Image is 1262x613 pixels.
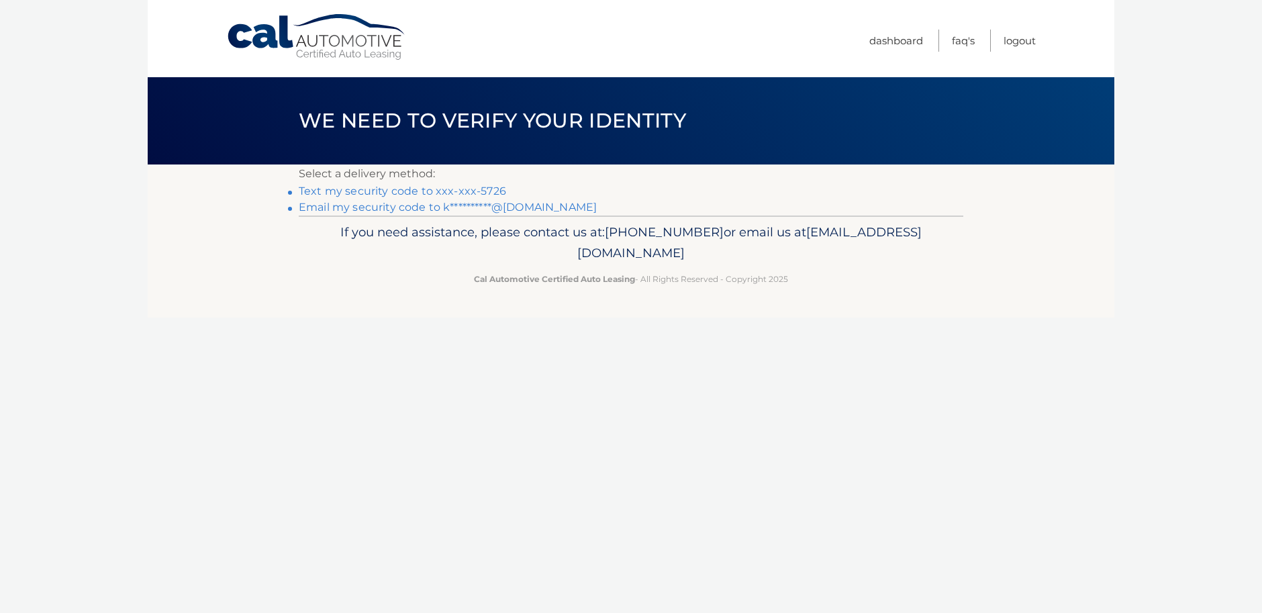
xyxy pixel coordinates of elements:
[299,201,597,214] a: Email my security code to k**********@[DOMAIN_NAME]
[952,30,975,52] a: FAQ's
[299,164,963,183] p: Select a delivery method:
[299,185,506,197] a: Text my security code to xxx-xxx-5726
[474,274,635,284] strong: Cal Automotive Certified Auto Leasing
[605,224,724,240] span: [PHONE_NUMBER]
[869,30,923,52] a: Dashboard
[1004,30,1036,52] a: Logout
[299,108,686,133] span: We need to verify your identity
[226,13,407,61] a: Cal Automotive
[307,272,955,286] p: - All Rights Reserved - Copyright 2025
[307,222,955,265] p: If you need assistance, please contact us at: or email us at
